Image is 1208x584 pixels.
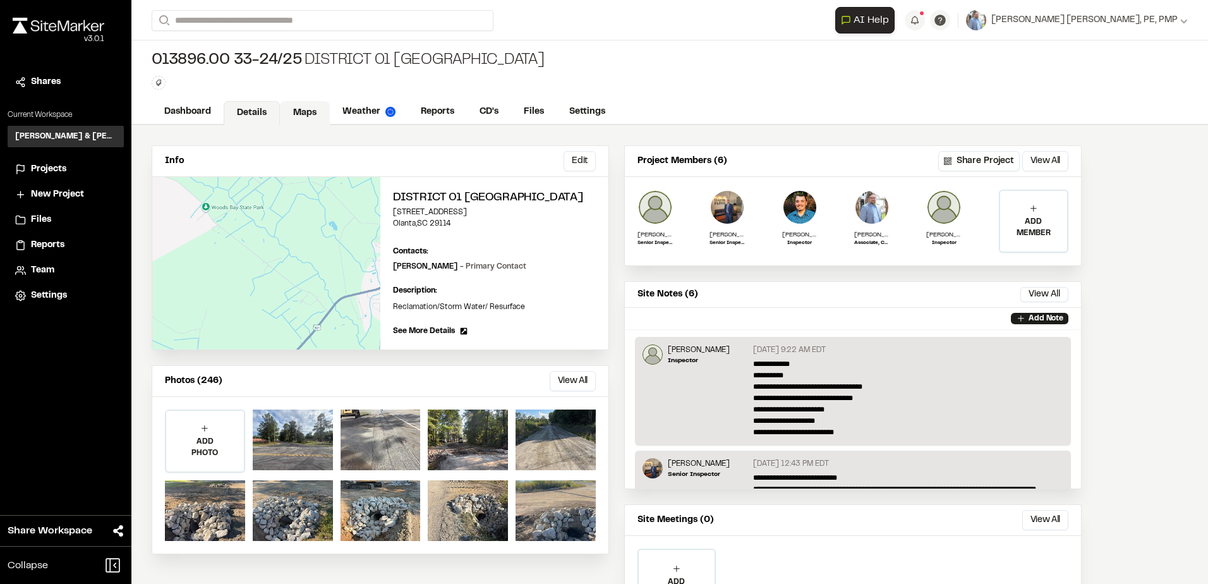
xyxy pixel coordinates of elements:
a: Details [224,101,280,125]
a: Files [15,213,116,227]
div: Open AI Assistant [835,7,900,33]
p: [PERSON_NAME] [PERSON_NAME], PE, PMP [854,230,890,240]
span: Share Workspace [8,523,92,538]
span: Settings [31,289,67,303]
button: View All [550,371,596,391]
p: Senior Inspector [668,470,730,479]
span: Projects [31,162,66,176]
p: Senior Inspector [637,240,673,247]
img: David W Hyatt [710,190,745,225]
p: Reclamation/Storm Water/ Resurface [393,301,596,313]
span: AI Help [854,13,889,28]
img: User [966,10,986,30]
button: View All [1022,510,1068,530]
span: 013896.00 33-24/25 [152,51,302,71]
span: New Project [31,188,84,202]
span: [PERSON_NAME] [PERSON_NAME], PE, PMP [991,13,1178,27]
button: Edit Tags [152,76,166,90]
p: Add Note [1029,313,1063,324]
span: Reports [31,238,64,252]
p: Olanta , SC 29114 [393,218,596,229]
a: Projects [15,162,116,176]
p: [PERSON_NAME] [926,230,962,240]
a: New Project [15,188,116,202]
a: Files [511,100,557,124]
span: - Primary Contact [460,264,526,270]
p: Description: [393,285,596,296]
p: ADD PHOTO [166,436,244,459]
button: Open AI Assistant [835,7,895,33]
p: [STREET_ADDRESS] [393,207,596,218]
div: District 01 [GEOGRAPHIC_DATA] [152,51,545,71]
img: Jeb Crews [926,190,962,225]
img: Glenn David Smoak III [637,190,673,225]
p: Inspector [926,240,962,247]
p: Associate, CEI [854,240,890,247]
p: [PERSON_NAME] [668,458,730,470]
img: David W Hyatt [643,458,663,478]
a: Weather [330,100,408,124]
p: Info [165,154,184,168]
a: CD's [467,100,511,124]
a: Maps [280,101,330,125]
p: Current Workspace [8,109,124,121]
h3: [PERSON_NAME] & [PERSON_NAME] Inc. [15,131,116,142]
div: Oh geez...please don't... [13,33,104,45]
button: Search [152,10,174,31]
p: Senior Inspector [710,240,745,247]
a: Team [15,264,116,277]
img: Phillip Harrington [782,190,818,225]
p: Inspector [668,356,730,365]
p: [PERSON_NAME] III [637,230,673,240]
span: See More Details [393,325,455,337]
p: [DATE] 9:22 AM EDT [753,344,826,356]
a: Shares [15,75,116,89]
p: Site Notes (6) [637,288,698,301]
p: Project Members (6) [637,154,727,168]
h2: District 01 [GEOGRAPHIC_DATA] [393,190,596,207]
p: Contacts: [393,246,428,257]
a: Settings [15,289,116,303]
p: ADD MEMBER [1000,216,1067,239]
p: [DATE] 12:43 PM EDT [753,458,829,470]
p: Photos (246) [165,374,222,388]
button: View All [1022,151,1068,171]
button: Edit [564,151,596,171]
a: Settings [557,100,618,124]
p: Site Meetings (0) [637,513,714,527]
img: rebrand.png [13,18,104,33]
p: Inspector [782,240,818,247]
button: [PERSON_NAME] [PERSON_NAME], PE, PMP [966,10,1188,30]
p: [PERSON_NAME] [668,344,730,356]
span: Team [31,264,54,277]
a: Reports [408,100,467,124]
p: [PERSON_NAME] [710,230,745,240]
img: Darby Boykin [643,344,663,365]
a: Reports [15,238,116,252]
button: View All [1020,287,1068,302]
img: J. Mike Simpson Jr., PE, PMP [854,190,890,225]
img: precipai.png [385,107,396,117]
span: Files [31,213,51,227]
p: [PERSON_NAME] [393,261,526,272]
p: [PERSON_NAME] [782,230,818,240]
button: Share Project [938,151,1020,171]
span: Collapse [8,558,48,573]
a: Dashboard [152,100,224,124]
span: Shares [31,75,61,89]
